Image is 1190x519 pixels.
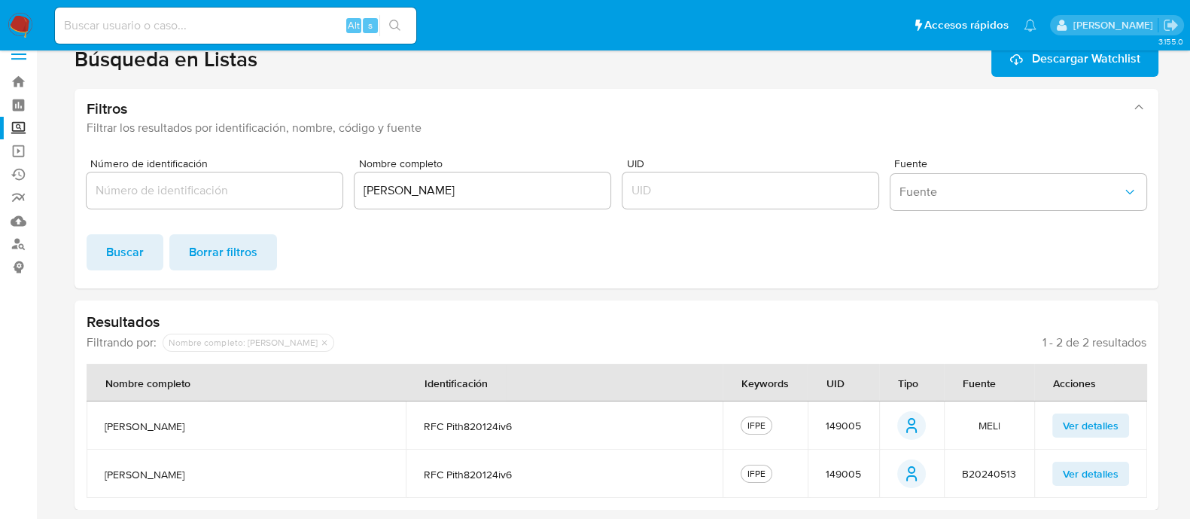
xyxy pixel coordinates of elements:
[368,18,373,32] span: s
[1024,19,1036,32] a: Notificaciones
[924,17,1009,33] span: Accesos rápidos
[348,18,360,32] span: Alt
[379,15,410,36] button: search-icon
[55,16,416,35] input: Buscar usuario o caso...
[1073,18,1158,32] p: anamaria.arriagasanchez@mercadolibre.com.mx
[1163,17,1179,33] a: Salir
[1158,35,1182,47] span: 3.155.0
